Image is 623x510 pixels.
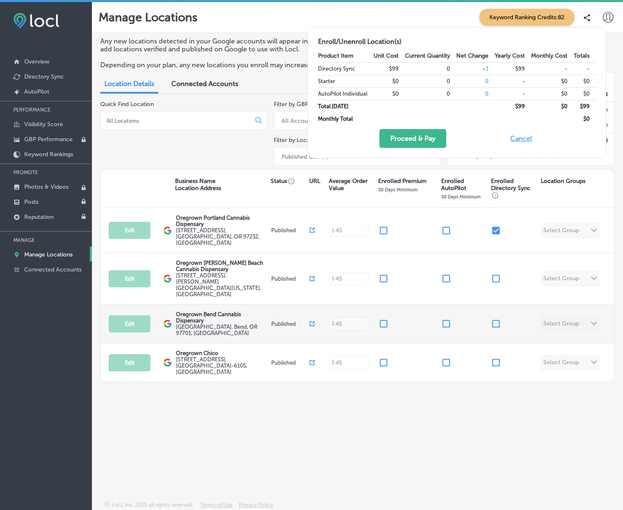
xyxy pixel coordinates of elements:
td: $0 [574,75,596,87]
td: $ 0 [531,100,574,112]
p: Connected Accounts [24,266,81,273]
td: $0 [374,75,405,87]
p: Published [271,321,309,327]
p: Manage Locations [24,251,73,258]
a: View agency and enterprise plan options [448,152,575,165]
p: Published [271,276,309,282]
button: Edit [109,315,150,332]
p: Enrolled Directory Sync [491,178,537,199]
button: Edit [109,270,150,287]
th: Net Change [456,50,495,62]
th: Yearly Cost [495,50,531,62]
th: Unit Cost [374,50,405,62]
p: 30 Days Minimum [378,187,417,193]
td: 0 [405,75,456,87]
td: + 1 [456,62,495,75]
p: Directory Sync [24,73,64,80]
td: $99 [495,62,531,75]
p: Reputation [24,213,53,221]
p: Enrolled Premium [378,178,427,185]
td: $ 99 [495,100,531,112]
div: Published GBP (4) [282,153,329,160]
label: [GEOGRAPHIC_DATA] , Bend, OR 97701, [GEOGRAPHIC_DATA] [176,324,270,336]
td: $0 [374,87,405,100]
td: - [495,75,531,87]
td: 0 [405,62,456,75]
th: Monthly Cost [531,50,574,62]
label: Filter by Location Status [274,137,338,144]
td: 0 [405,87,456,100]
p: Posts [24,198,38,206]
td: AutoPilot Individual [318,87,374,100]
span: Keyword Ranking Credits: 82 [479,9,575,26]
td: 0 [456,87,495,100]
th: Product Item [318,50,374,62]
p: Manage Locations [99,10,198,24]
p: 30 Days Minimum [441,194,481,200]
p: Visibility Score [24,121,63,128]
label: [STREET_ADDRESS] , [GEOGRAPHIC_DATA], OR 97232, [GEOGRAPHIC_DATA] [176,227,270,246]
td: - [574,62,596,75]
td: $ 99 [574,100,596,112]
p: Depending on your plan, any new locations you enroll may increase your monthly subscription costs. [100,61,435,69]
p: URL [309,178,320,185]
label: Filter by GBP Account [274,101,333,108]
td: 0 [456,75,495,87]
button: Edit [109,354,150,371]
p: Photos & Videos [24,183,69,190]
button: Proceed & Pay [379,129,446,148]
p: Oregrown Bend Cannabis Dispensary [176,311,270,324]
h2: Enroll/Unenroll Location(s) [318,38,596,46]
p: Any new locations detected in your Google accounts will appear in the list below. Please note you... [100,37,435,53]
input: All Locations [106,117,249,124]
p: Average Order Value [329,178,374,192]
td: Starter [318,75,374,87]
th: Totals [574,50,596,62]
th: Current Quantity [405,50,456,62]
img: logo [163,226,172,235]
span: Connected Accounts [171,80,238,88]
span: Location Details [104,80,154,88]
p: Business Name Location Address [175,178,221,192]
p: Keyword Rankings [24,151,73,158]
p: Status [271,178,309,185]
img: logo [163,274,172,283]
p: Enrolled AutoPilot [441,178,487,192]
td: $99 [374,62,405,75]
td: Monthly Total [318,112,374,125]
img: logo [163,358,172,367]
button: Cancel [508,129,534,148]
td: $0 [574,87,596,100]
div: All Accounts [282,117,316,124]
label: [STREET_ADDRESS] , [PERSON_NAME][GEOGRAPHIC_DATA][US_STATE], [GEOGRAPHIC_DATA] [176,272,270,297]
p: GBP Performance [24,136,73,143]
p: Oregrown [PERSON_NAME] Beach Cannabis Dispensary [176,260,270,272]
p: Location Groups [541,178,585,185]
p: Oregrown Chico [176,350,270,356]
img: logo [163,320,172,328]
td: - [531,62,574,75]
td: Directory Sync [318,62,374,75]
label: Quick Find Location [100,101,154,108]
p: Oregrown Portland Cannabis Dispensary [176,215,270,227]
td: $ 0 [574,112,596,125]
td: - [495,87,531,100]
p: Published [271,227,309,233]
label: [STREET_ADDRESS] , [GEOGRAPHIC_DATA]-6105, [GEOGRAPHIC_DATA] [176,356,270,375]
button: Edit [109,222,150,239]
p: Locl, Inc. 2025 all rights reserved. [112,502,194,508]
td: $0 [531,75,574,87]
img: fda3e92497d09a02dc62c9cd864e3231.png [13,13,59,28]
td: $0 [531,87,574,100]
p: Overview [24,58,49,65]
p: Published [271,360,309,366]
p: AutoPilot [24,88,49,95]
td: Total [DATE] [318,100,374,112]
